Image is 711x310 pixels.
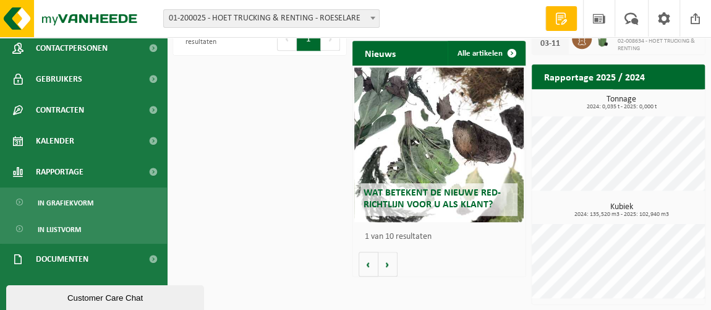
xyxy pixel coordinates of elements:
span: Rapportage [36,157,83,187]
iframe: chat widget [6,283,206,310]
h3: Tonnage [538,95,705,110]
a: Wat betekent de nieuwe RED-richtlijn voor u als klant? [354,67,524,222]
a: In grafiekvorm [3,191,164,214]
h3: Kubiek [538,203,705,218]
span: 2024: 135,520 m3 - 2025: 102,940 m3 [538,212,705,218]
a: Alle artikelen [448,41,524,66]
button: 1 [297,26,321,51]
span: Product Shop [36,275,92,306]
button: Previous [277,26,297,51]
a: Bekijk rapportage [613,88,704,113]
img: WB-0140-HPE-GN-50 [592,27,613,48]
span: Contactpersonen [36,33,108,64]
button: Next [321,26,340,51]
span: Documenten [36,244,88,275]
a: In lijstvorm [3,217,164,241]
span: Wat betekent de nieuwe RED-richtlijn voor u als klant? [364,188,501,210]
span: Contracten [36,95,84,126]
p: 1 van 10 resultaten [365,233,519,241]
span: 01-200025 - HOET TRUCKING & RENTING - ROESELARE [163,9,380,28]
span: 02-008634 - HOET TRUCKING & RENTING [618,38,699,53]
button: Volgende [378,252,398,277]
div: 03-11 [538,40,563,48]
span: 2024: 0,035 t - 2025: 0,000 t [538,104,705,110]
span: 01-200025 - HOET TRUCKING & RENTING - ROESELARE [164,10,379,27]
div: 1 tot 3 van 3 resultaten [179,25,253,52]
h2: Nieuws [352,41,408,65]
h2: Rapportage 2025 / 2024 [532,64,657,88]
button: Vorige [359,252,378,277]
span: In lijstvorm [38,218,81,241]
span: Gebruikers [36,64,82,95]
span: Kalender [36,126,74,157]
span: In grafiekvorm [38,191,93,215]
